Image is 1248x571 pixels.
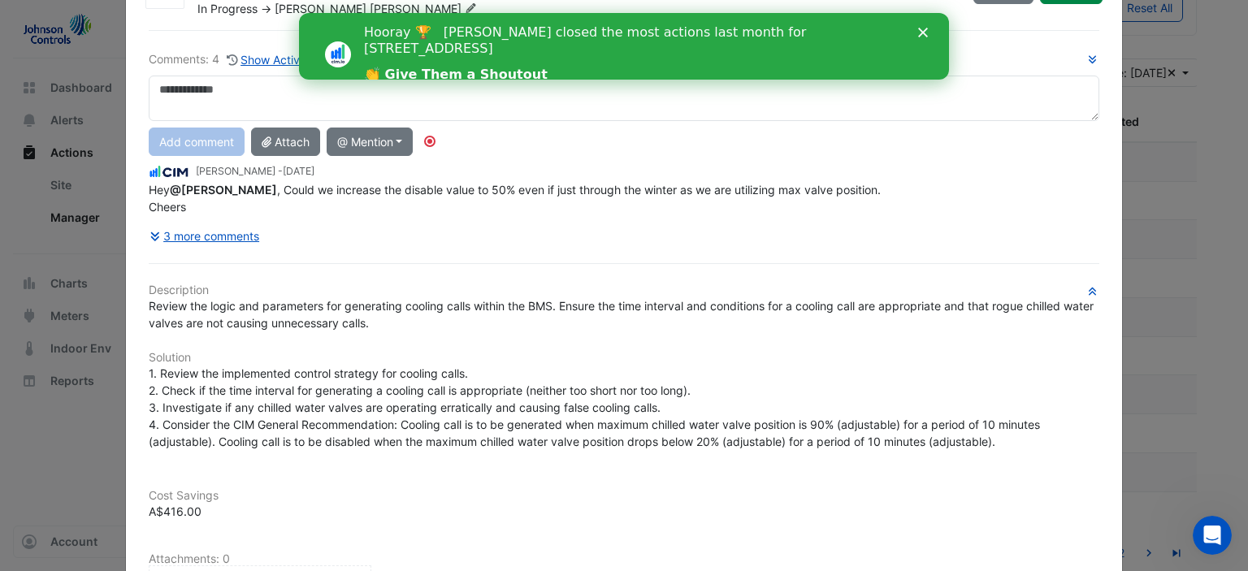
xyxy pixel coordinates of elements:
[149,163,189,181] img: CIM
[275,2,366,15] span: [PERSON_NAME]
[149,222,261,250] button: 3 more comments
[251,128,320,156] button: Attach
[299,13,949,80] iframe: Intercom live chat banner
[149,552,1100,566] h6: Attachments: 0
[196,164,314,179] small: [PERSON_NAME] -
[149,351,1100,365] h6: Solution
[149,50,314,69] div: Comments: 4
[149,504,201,518] span: A$416.00
[1193,516,1232,555] iframe: Intercom live chat
[261,2,271,15] span: ->
[170,183,277,197] span: mike.ladewig@jci.com [Johnson Controls]
[327,128,414,156] button: @ Mention
[149,299,1097,330] span: Review the logic and parameters for generating cooling calls within the BMS. Ensure the time inte...
[149,283,1100,297] h6: Description
[422,134,437,149] div: Tooltip anchor
[370,1,480,17] span: [PERSON_NAME]
[65,54,249,71] a: 👏 Give Them a Shoutout
[226,50,314,69] button: Show Activity
[149,366,1043,448] span: 1. Review the implemented control strategy for cooling calls. 2. Check if the time interval for g...
[149,489,1100,503] h6: Cost Savings
[619,15,635,24] div: Close
[197,2,258,15] span: In Progress
[283,165,314,177] span: 2025-06-23 14:25:20
[149,183,881,214] span: Hey , Could we increase the disable value to 50% even if just through the winter as we are utiliz...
